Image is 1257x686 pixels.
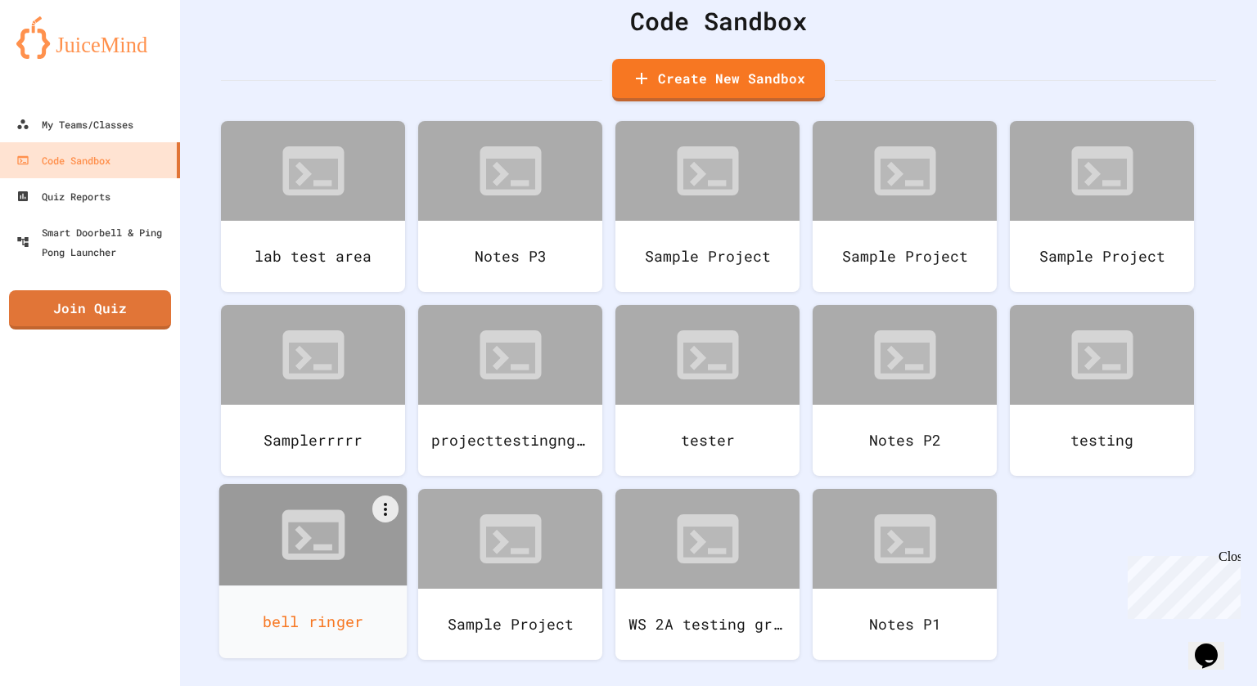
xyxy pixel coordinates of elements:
[418,489,602,660] a: Sample Project
[16,222,173,262] div: Smart Doorbell & Ping Pong Launcher
[615,589,800,660] div: WS 2A testing ground
[615,489,800,660] a: WS 2A testing ground
[418,121,602,292] a: Notes P3
[16,150,110,170] div: Code Sandbox
[1010,121,1194,292] a: Sample Project
[813,221,997,292] div: Sample Project
[16,114,133,134] div: My Teams/Classes
[1010,405,1194,476] div: testing
[615,121,800,292] a: Sample Project
[219,484,408,658] a: bell ringer
[1121,549,1241,619] iframe: chat widget
[418,589,602,660] div: Sample Project
[221,121,405,292] a: lab test area
[615,405,800,476] div: tester
[16,186,110,206] div: Quiz Reports
[219,585,408,658] div: bell ringer
[418,305,602,476] a: projecttestingnggggggggggggggngnngngng
[221,221,405,292] div: lab test area
[1010,305,1194,476] a: testing
[1010,221,1194,292] div: Sample Project
[221,305,405,476] a: Samplerrrrr
[221,2,1216,39] div: Code Sandbox
[1188,621,1241,670] iframe: chat widget
[615,221,800,292] div: Sample Project
[9,290,171,330] a: Join Quiz
[813,121,997,292] a: Sample Project
[418,405,602,476] div: projecttestingnggggggggggggggngnngngng
[813,589,997,660] div: Notes P1
[221,405,405,476] div: Samplerrrrr
[813,405,997,476] div: Notes P2
[615,305,800,476] a: tester
[813,305,997,476] a: Notes P2
[813,489,997,660] a: Notes P1
[16,16,164,59] img: logo-orange.svg
[7,7,113,104] div: Chat with us now!Close
[418,221,602,292] div: Notes P3
[612,59,825,101] a: Create New Sandbox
